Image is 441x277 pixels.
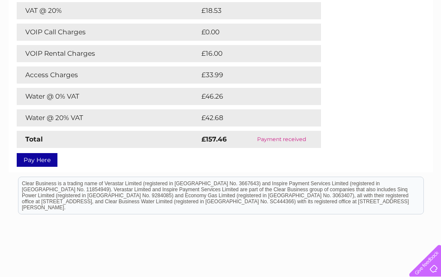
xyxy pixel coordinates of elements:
[384,36,405,43] a: Contact
[366,36,379,43] a: Blog
[17,66,199,84] td: Access Charges
[201,135,227,143] strong: £157.46
[17,88,199,105] td: Water @ 0% VAT
[279,4,339,15] a: 0333 014 3131
[336,36,361,43] a: Telecoms
[199,2,303,19] td: £18.53
[290,36,306,43] a: Water
[15,22,59,48] img: logo.png
[17,45,199,62] td: VOIP Rental Charges
[312,36,330,43] a: Energy
[199,24,301,41] td: £0.00
[25,135,43,143] strong: Total
[17,24,199,41] td: VOIP Call Charges
[18,5,423,42] div: Clear Business is a trading name of Verastar Limited (registered in [GEOGRAPHIC_DATA] No. 3667643...
[199,88,304,105] td: £46.26
[17,153,57,167] a: Pay Here
[17,109,199,126] td: Water @ 20% VAT
[199,45,303,62] td: £16.00
[199,109,304,126] td: £42.68
[17,2,199,19] td: VAT @ 20%
[243,131,321,148] td: Payment received
[413,36,433,43] a: Log out
[199,66,304,84] td: £33.99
